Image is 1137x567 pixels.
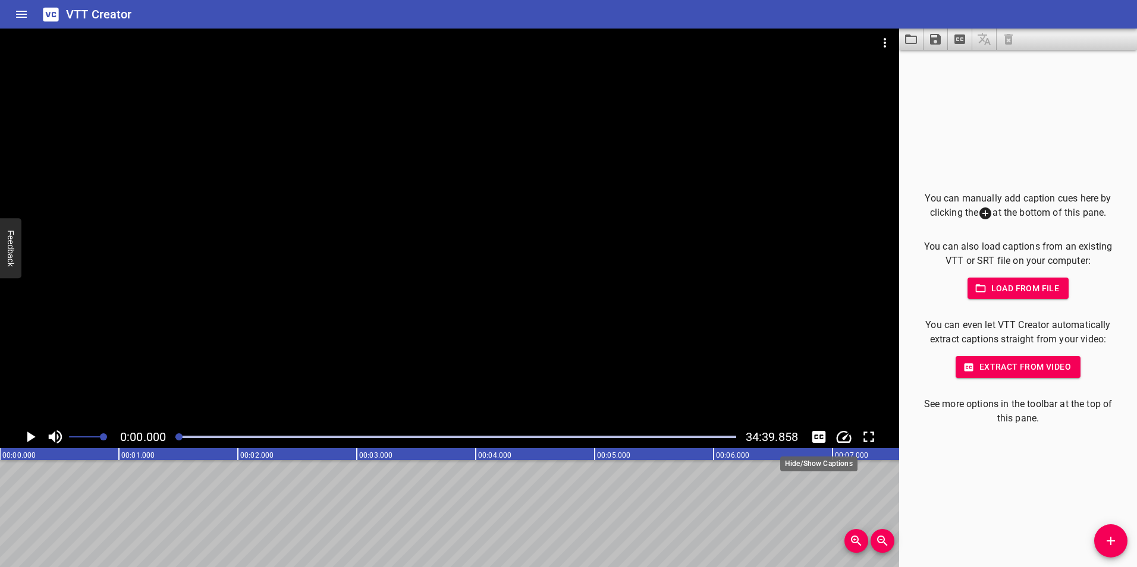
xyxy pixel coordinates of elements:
[2,451,36,459] text: 00:00.000
[19,426,42,448] button: Play/Pause
[968,278,1069,300] button: Load from file
[953,32,967,46] svg: Extract captions from video
[808,426,830,448] button: Toggle captions
[858,426,880,448] button: Toggle fullscreen
[120,430,166,444] span: Current Time
[240,451,274,459] text: 00:02.000
[924,29,948,50] button: Save captions to file
[597,451,630,459] text: 00:05.000
[1094,524,1127,557] button: Add Cue
[858,426,880,448] div: Toggle Full Screen
[746,430,798,444] span: 34:39.858
[948,29,972,50] button: Extract captions from video
[175,436,736,438] div: Play progress
[478,451,511,459] text: 00:04.000
[44,426,67,448] button: Toggle mute
[965,360,1071,374] span: Extract from video
[918,191,1118,220] p: You can manually add caption cues here by clicking the at the bottom of this pane.
[918,240,1118,268] p: You can also load captions from an existing VTT or SRT file on your computer:
[899,29,924,50] button: Load captions from file
[871,529,894,553] button: Zoom Out
[66,5,132,24] h6: VTT Creator
[871,29,899,57] button: Video Options
[100,433,107,440] span: Set video volume
[833,426,855,448] button: Change Playback Speed
[918,397,1118,426] p: See more options in the toolbar at the top of this pane.
[359,451,392,459] text: 00:03.000
[972,29,997,50] span: Add some captions below, then you can translate them.
[918,318,1118,346] p: You can even let VTT Creator automatically extract captions straight from your video:
[904,32,918,46] svg: Load captions from file
[928,32,943,46] svg: Save captions to file
[956,356,1081,378] button: Extract from video
[716,451,749,459] text: 00:06.000
[833,426,855,448] div: Playback Speed
[121,451,155,459] text: 00:01.000
[844,529,868,553] button: Zoom In
[977,281,1060,296] span: Load from file
[835,451,868,459] text: 00:07.000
